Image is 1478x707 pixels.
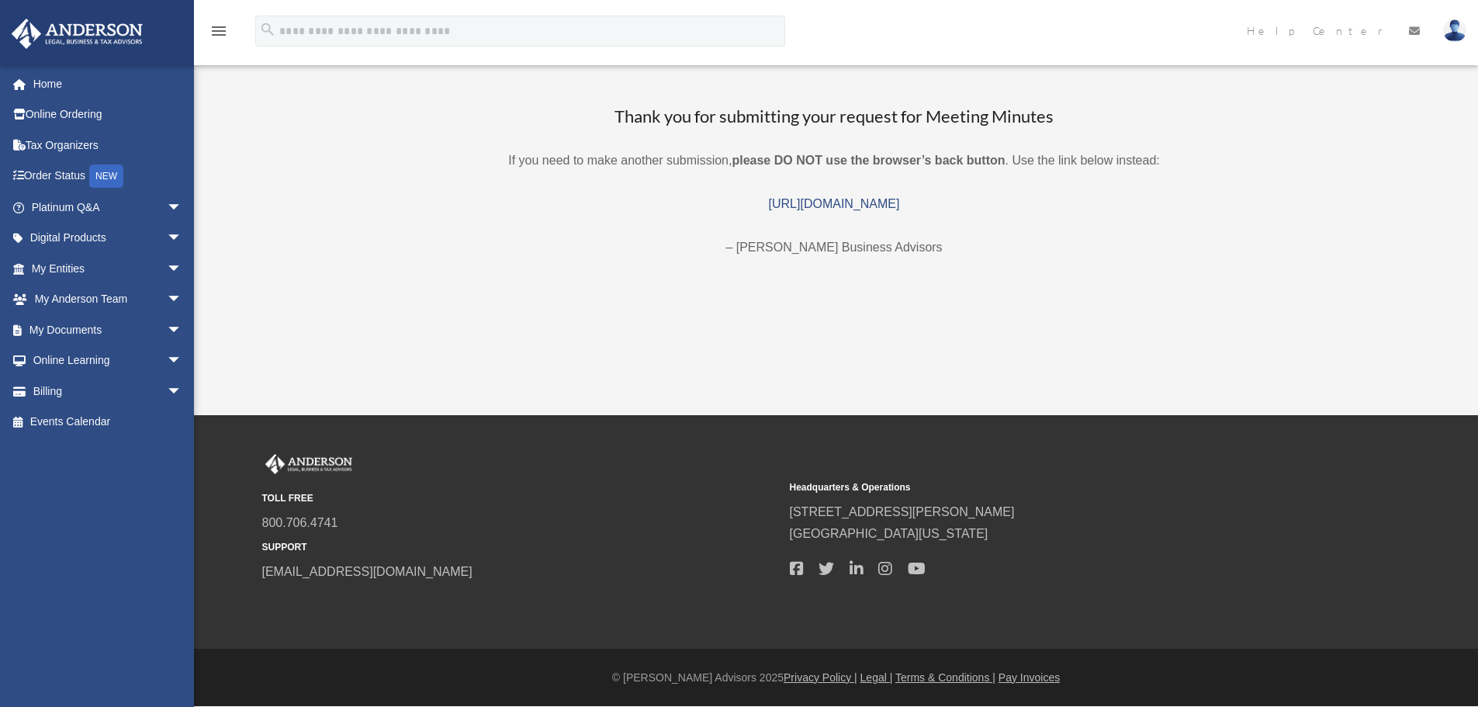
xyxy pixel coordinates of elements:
h3: Thank you for submitting your request for Meeting Minutes [254,105,1414,129]
small: Headquarters & Operations [790,480,1307,496]
a: Billingarrow_drop_down [11,376,206,407]
b: please DO NOT use the browser’s back button [732,154,1005,167]
span: arrow_drop_down [167,376,198,407]
a: Legal | [860,671,893,684]
a: Events Calendar [11,407,206,438]
a: [STREET_ADDRESS][PERSON_NAME] [790,505,1015,518]
a: My Anderson Teamarrow_drop_down [11,284,206,315]
a: Online Learningarrow_drop_down [11,345,206,376]
a: Privacy Policy | [784,671,857,684]
a: Tax Organizers [11,130,206,161]
a: Platinum Q&Aarrow_drop_down [11,192,206,223]
i: search [259,21,276,38]
a: Terms & Conditions | [895,671,995,684]
span: arrow_drop_down [167,284,198,316]
p: – [PERSON_NAME] Business Advisors [254,237,1414,258]
a: 800.706.4741 [262,516,338,529]
small: TOLL FREE [262,490,779,507]
a: Online Ordering [11,99,206,130]
img: Anderson Advisors Platinum Portal [262,454,355,474]
img: User Pic [1443,19,1466,42]
span: arrow_drop_down [167,223,198,255]
img: Anderson Advisors Platinum Portal [7,19,147,49]
a: menu [209,27,228,40]
a: My Documentsarrow_drop_down [11,314,206,345]
a: Pay Invoices [999,671,1060,684]
a: [GEOGRAPHIC_DATA][US_STATE] [790,527,988,540]
a: [URL][DOMAIN_NAME] [769,197,900,210]
span: arrow_drop_down [167,253,198,285]
span: arrow_drop_down [167,314,198,346]
a: My Entitiesarrow_drop_down [11,253,206,284]
small: SUPPORT [262,539,779,556]
span: arrow_drop_down [167,345,198,377]
span: arrow_drop_down [167,192,198,224]
a: Digital Productsarrow_drop_down [11,223,206,254]
a: Order StatusNEW [11,161,206,192]
a: [EMAIL_ADDRESS][DOMAIN_NAME] [262,565,472,578]
a: Home [11,68,206,99]
div: NEW [89,165,123,188]
i: menu [209,22,228,40]
div: © [PERSON_NAME] Advisors 2025 [194,668,1478,688]
p: If you need to make another submission, . Use the link below instead: [254,150,1414,172]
